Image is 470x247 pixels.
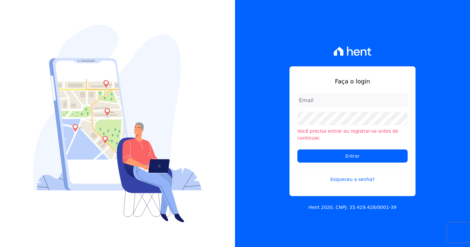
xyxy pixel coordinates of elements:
img: Login [33,25,202,222]
h1: Faça o login [297,77,408,86]
li: Você precisa entrar ou registrar-se antes de continuar. [297,128,408,142]
p: Hent 2020. CNPJ: 35.429.428/0001-39 [309,204,396,211]
input: Entrar [297,149,408,163]
a: Esqueceu a senha? [297,168,408,183]
input: Email [297,94,408,107]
